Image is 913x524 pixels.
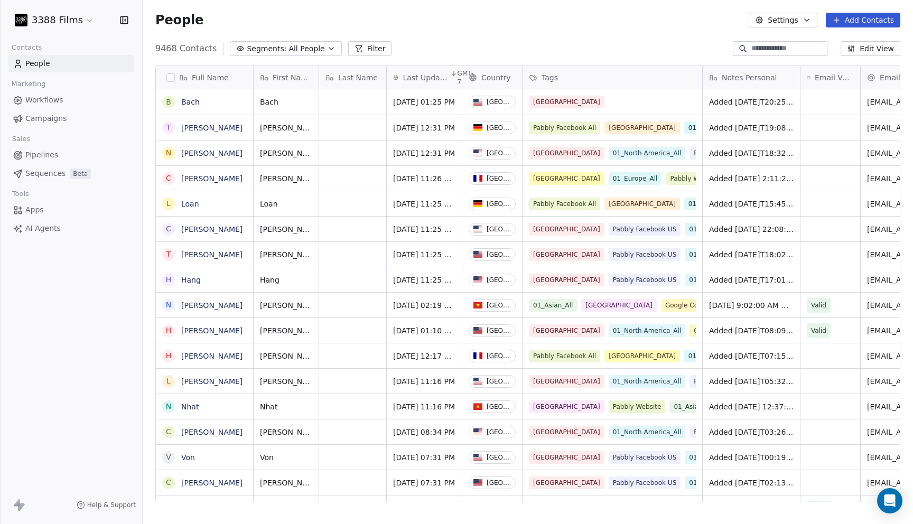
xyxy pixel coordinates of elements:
[260,325,312,336] span: [PERSON_NAME]
[609,147,686,160] span: 01_North America_All
[393,224,455,235] span: [DATE] 11:25 AM
[529,375,604,388] span: [GEOGRAPHIC_DATA]
[609,476,681,489] span: Pabbly Facebook US
[481,72,511,83] span: Country
[260,199,312,209] span: Loan
[156,89,254,502] div: grid
[487,149,511,157] div: [GEOGRAPHIC_DATA]
[32,13,83,27] span: 3388 Films
[487,352,511,360] div: [GEOGRAPHIC_DATA]
[604,121,680,134] span: [GEOGRAPHIC_DATA]
[247,43,286,54] span: Segments:
[609,324,686,337] span: 01_North America_All
[166,477,171,488] div: C
[181,149,243,157] a: [PERSON_NAME]
[709,275,794,285] span: Added [DATE]T17:01:52+0000 via Pabbly Connect, Location Country: [GEOGRAPHIC_DATA], Facebook Lead...
[685,223,762,236] span: 01_North America_All
[709,199,794,209] span: Added [DATE]T15:45:37+0000 via Pabbly Connect, Location Country: DE, Facebook Leads Form.
[487,98,511,106] div: [GEOGRAPHIC_DATA]
[181,200,199,208] a: Loan
[877,488,902,513] div: Open Intercom Messenger
[393,199,455,209] span: [DATE] 11:25 AM
[166,350,172,361] div: H
[529,299,577,312] span: 01_Asian_All
[609,172,662,185] span: 01_Europe_All
[703,66,800,89] div: Notes Personal
[77,501,136,509] a: Help & Support
[709,351,794,361] span: Added [DATE]T07:15:13+0000 via Pabbly Connect, Location Country: FR, Facebook Leads Form.
[393,173,455,184] span: [DATE] 11:26 AM
[529,426,604,438] span: [GEOGRAPHIC_DATA]
[260,123,312,133] span: [PERSON_NAME]
[260,275,312,285] span: Hang
[841,41,900,56] button: Edit View
[487,175,511,182] div: [GEOGRAPHIC_DATA]
[8,91,134,109] a: Workflows
[166,325,172,336] div: H
[181,250,243,259] a: [PERSON_NAME]
[609,248,681,261] span: Pabbly Facebook US
[15,14,27,26] img: 3388Films_Logo_White.jpg
[7,186,33,202] span: Tools
[387,66,462,89] div: Last Updated DateGMT-7
[609,426,686,438] span: 01_North America_All
[393,427,455,437] span: [DATE] 08:34 PM
[529,147,604,160] span: [GEOGRAPHIC_DATA]
[181,453,195,462] a: Von
[260,173,312,184] span: [PERSON_NAME]
[609,451,681,464] span: Pabbly Facebook US
[709,427,794,437] span: Added [DATE]T03:26:25+0000 via Pabbly Connect, Location Country: [GEOGRAPHIC_DATA], Facebook Lead...
[487,251,511,258] div: [GEOGRAPHIC_DATA]
[181,98,200,106] a: Bach
[393,478,455,488] span: [DATE] 07:31 PM
[181,428,243,436] a: [PERSON_NAME]
[13,11,96,29] button: 3388 Films
[458,69,475,86] span: GMT-7
[529,248,604,261] span: [GEOGRAPHIC_DATA]
[8,110,134,127] a: Campaigns
[166,147,171,158] div: N
[8,146,134,164] a: Pipelines
[529,502,604,514] span: [GEOGRAPHIC_DATA]
[487,403,511,410] div: [GEOGRAPHIC_DATA]
[666,172,723,185] span: Pabbly Website
[393,351,455,361] span: [DATE] 12:17 AM
[487,378,511,385] div: [GEOGRAPHIC_DATA]
[581,299,657,312] span: [GEOGRAPHIC_DATA]
[523,66,702,89] div: Tags
[181,225,243,233] a: [PERSON_NAME]
[166,300,171,311] div: N
[709,478,794,488] span: Added [DATE]T02:13:09+0000 via Pabbly Connect, Location Country: [GEOGRAPHIC_DATA], Facebook Lead...
[393,97,455,107] span: [DATE] 01:25 PM
[529,451,604,464] span: [GEOGRAPHIC_DATA]
[260,478,312,488] span: [PERSON_NAME]
[393,452,455,463] span: [DATE] 07:31 PM
[722,72,777,83] span: Notes Personal
[709,173,794,184] span: Added [DATE] 2:11:25 via Pabbly Connect, Location Country: [GEOGRAPHIC_DATA], 3388 Films Subscrib...
[487,200,511,208] div: [GEOGRAPHIC_DATA]
[7,76,50,92] span: Marketing
[288,43,324,54] span: All People
[709,325,794,336] span: Added [DATE]T08:09:53+0000 via Pabbly Connect, Location Country: [GEOGRAPHIC_DATA], Facebook Lead...
[393,300,455,311] span: [DATE] 02:19 AM
[826,13,900,27] button: Add Contacts
[260,148,312,158] span: [PERSON_NAME]
[181,403,199,411] a: Nhat
[155,12,203,28] span: People
[685,248,762,261] span: 01_North America_All
[815,72,854,83] span: Email Verification Status
[393,325,455,336] span: [DATE] 01:10 AM
[8,220,134,237] a: AI Agents
[609,223,681,236] span: Pabbly Facebook US
[181,326,243,335] a: [PERSON_NAME]
[260,224,312,235] span: [PERSON_NAME]
[181,301,243,310] a: [PERSON_NAME]
[166,401,171,412] div: N
[25,149,58,161] span: Pipelines
[338,72,378,83] span: Last Name
[529,96,604,108] span: [GEOGRAPHIC_DATA]
[880,72,900,83] span: Email
[260,249,312,260] span: [PERSON_NAME]
[487,124,511,132] div: [GEOGRAPHIC_DATA]
[609,375,686,388] span: 01_North America_All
